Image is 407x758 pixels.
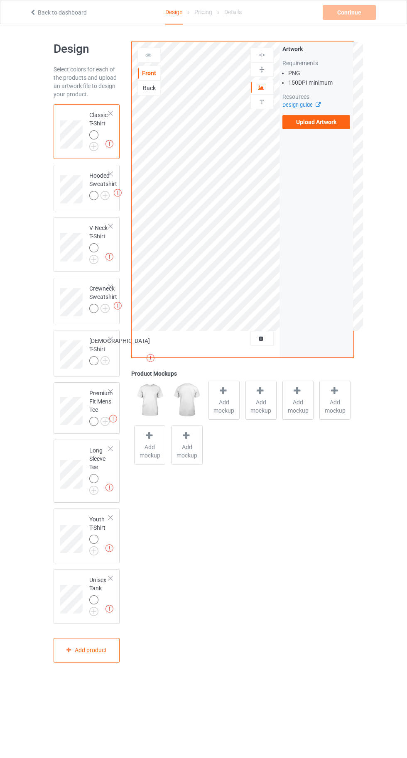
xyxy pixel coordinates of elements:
[288,78,351,87] li: 150 DPI minimum
[171,381,202,420] img: regular.jpg
[89,142,98,151] img: svg+xml;base64,PD94bWwgdmVyc2lvbj0iMS4wIiBlbmNvZGluZz0iVVRGLTgiPz4KPHN2ZyB3aWR0aD0iMjJweCIgaGVpZ2...
[89,111,109,148] div: Classic T-Shirt
[89,486,98,495] img: svg+xml;base64,PD94bWwgdmVyc2lvbj0iMS4wIiBlbmNvZGluZz0iVVRGLTgiPz4KPHN2ZyB3aWR0aD0iMjJweCIgaGVpZ2...
[54,638,120,663] div: Add product
[319,381,351,420] div: Add mockup
[258,66,266,73] img: svg%3E%0A
[105,484,113,491] img: exclamation icon
[54,65,120,98] div: Select colors for each of the products and upload an artwork file to design your product.
[54,382,120,434] div: Premium Fit Mens Tee
[194,0,212,24] div: Pricing
[101,417,110,426] img: svg+xml;base64,PD94bWwgdmVyc2lvbj0iMS4wIiBlbmNvZGluZz0iVVRGLTgiPz4KPHN2ZyB3aWR0aD0iMjJweCIgaGVpZ2...
[135,443,165,460] span: Add mockup
[208,381,240,420] div: Add mockup
[89,607,98,616] img: svg+xml;base64,PD94bWwgdmVyc2lvbj0iMS4wIiBlbmNvZGluZz0iVVRGLTgiPz4KPHN2ZyB3aWR0aD0iMjJweCIgaGVpZ2...
[246,398,276,415] span: Add mockup
[54,217,120,272] div: V-Neck T-Shirt
[224,0,242,24] div: Details
[89,389,113,425] div: Premium Fit Mens Tee
[54,509,120,563] div: Youth T-Shirt
[89,515,109,553] div: Youth T-Shirt
[54,42,120,56] h1: Design
[105,253,113,261] img: exclamation icon
[54,330,120,377] div: [DEMOGRAPHIC_DATA] T-Shirt
[101,356,110,365] img: svg+xml;base64,PD94bWwgdmVyc2lvbj0iMS4wIiBlbmNvZGluZz0iVVRGLTgiPz4KPHN2ZyB3aWR0aD0iMjJweCIgaGVpZ2...
[138,69,160,77] div: Front
[29,9,87,16] a: Back to dashboard
[282,102,320,108] a: Design guide
[282,45,351,53] div: Artwork
[89,255,98,264] img: svg+xml;base64,PD94bWwgdmVyc2lvbj0iMS4wIiBlbmNvZGluZz0iVVRGLTgiPz4KPHN2ZyB3aWR0aD0iMjJweCIgaGVpZ2...
[105,140,113,148] img: exclamation icon
[54,278,120,324] div: Crewneck Sweatshirt
[114,189,122,197] img: exclamation icon
[89,337,150,365] div: [DEMOGRAPHIC_DATA] T-Shirt
[101,304,110,313] img: svg+xml;base64,PD94bWwgdmVyc2lvbj0iMS4wIiBlbmNvZGluZz0iVVRGLTgiPz4KPHN2ZyB3aWR0aD0iMjJweCIgaGVpZ2...
[89,224,109,261] div: V-Neck T-Shirt
[131,369,353,378] div: Product Mockups
[258,98,266,106] img: svg%3E%0A
[134,425,165,465] div: Add mockup
[89,171,117,200] div: Hooded Sweatshirt
[54,104,120,159] div: Classic T-Shirt
[320,398,350,415] span: Add mockup
[245,381,277,420] div: Add mockup
[209,398,239,415] span: Add mockup
[54,165,120,211] div: Hooded Sweatshirt
[114,302,122,310] img: exclamation icon
[282,381,314,420] div: Add mockup
[283,398,313,415] span: Add mockup
[101,191,110,200] img: svg+xml;base64,PD94bWwgdmVyc2lvbj0iMS4wIiBlbmNvZGluZz0iVVRGLTgiPz4KPHN2ZyB3aWR0aD0iMjJweCIgaGVpZ2...
[89,546,98,555] img: svg+xml;base64,PD94bWwgdmVyc2lvbj0iMS4wIiBlbmNvZGluZz0iVVRGLTgiPz4KPHN2ZyB3aWR0aD0iMjJweCIgaGVpZ2...
[288,69,351,77] li: PNG
[89,284,117,313] div: Crewneck Sweatshirt
[282,59,351,67] div: Requirements
[89,446,109,492] div: Long Sleeve Tee
[171,425,202,465] div: Add mockup
[282,93,351,101] div: Resources
[89,576,109,613] div: Unisex Tank
[105,605,113,613] img: exclamation icon
[134,381,165,420] img: regular.jpg
[109,415,117,423] img: exclamation icon
[138,84,160,92] div: Back
[54,440,120,503] div: Long Sleeve Tee
[282,115,351,129] label: Upload Artwork
[165,0,183,24] div: Design
[105,544,113,552] img: exclamation icon
[258,51,266,59] img: svg%3E%0A
[54,569,120,624] div: Unisex Tank
[172,443,202,460] span: Add mockup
